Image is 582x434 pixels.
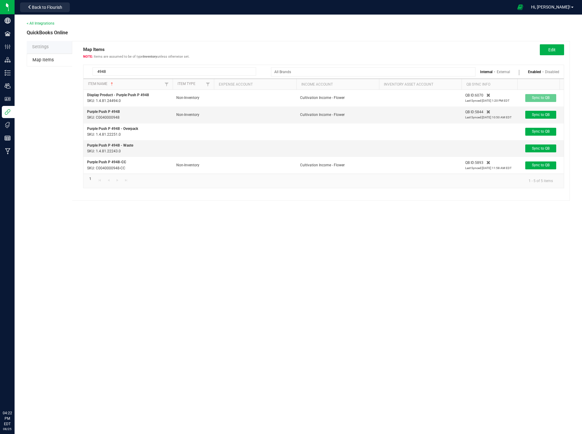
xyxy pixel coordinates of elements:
button: Edit [540,44,564,55]
th: Expense Account [214,79,296,90]
span: Cultivation Income - Flower [300,163,345,167]
a: Internal [480,70,492,74]
span: Last Synced: [465,99,482,102]
th: Inventory Asset Account [379,79,462,90]
inline-svg: Users [5,83,11,89]
span: Sync to QB [532,163,550,167]
a: Filter [163,80,170,88]
span: Purple Push P 4948 - Waste [87,143,133,147]
kendo-pager-info: 1 - 5 of 5 items [524,176,558,185]
a: Item TypeSortable [178,82,204,86]
span: Back to Flourish [32,5,62,10]
a: Page 1 [86,175,95,183]
span: Purple Push P 4948 [87,110,120,114]
p: SKU: 1.4.81.22243.0 [87,148,169,154]
p: SKU: C0040000948 [87,115,169,120]
span: Sync to QB [532,113,550,117]
span: 5844 [475,109,483,115]
span: QB ID: [465,93,475,98]
span: Settings [32,44,49,49]
iframe: Resource center unread badge [18,385,25,392]
a: Item NameSortable [88,82,163,86]
span: Cultivation Income - Flower [300,113,345,117]
th: Income Account [296,79,379,90]
p: 04:22 PM EDT [3,410,12,427]
inline-svg: Configuration [5,44,11,50]
a: Disabled [545,70,559,74]
input: All Brands [271,68,468,76]
inline-svg: Manufacturing [5,148,11,154]
span: Purple Push P 4948 - Overpack [87,127,138,131]
p: 08/25 [3,427,12,431]
button: Sync to QB [525,128,556,136]
a: Enabled [528,70,541,74]
span: Cultivation Income - Flower [300,96,345,100]
span: Map Items [32,57,54,63]
span: Last Synced: [465,116,482,119]
span: QB ID: [465,109,475,115]
span: Non-Inventory [176,163,199,167]
th: QB Sync Info [462,79,517,90]
a: External [497,70,510,74]
span: [DATE] 11:58 AM EDT [482,166,512,170]
button: Sync to QB [525,144,556,152]
strong: Inventory [143,55,157,59]
span: Items are assumed to be of type unless otherwise set. [83,55,190,59]
inline-svg: Inventory [5,70,11,76]
inline-svg: Integrations [5,109,11,115]
a: < All Integrations [27,21,54,25]
span: Sync to QB [532,96,550,100]
span: Sync to QB [532,146,550,151]
span: Edit [548,47,556,52]
span: QB ID: [465,160,475,165]
span: Sync to QB [532,129,550,134]
inline-svg: Tags [5,122,11,128]
button: Sync to QB [525,161,556,169]
span: Hi, [PERSON_NAME]! [531,5,570,9]
p: SKU: 1.4.81.22251.0 [87,132,169,137]
p: SKU: C0040000948-CC [87,165,169,171]
button: Sync to QB [525,94,556,102]
a: Filter [204,80,211,88]
button: Sync to QB [525,111,556,119]
p: SKU: 1.4.81.24494.0 [87,98,169,104]
span: Map Items [83,44,190,59]
input: Search by Item Name or SKU... [93,67,256,76]
inline-svg: Facilities [5,31,11,37]
iframe: Resource center [6,385,24,404]
inline-svg: User Roles [5,96,11,102]
span: [DATE] 1:20 PM EDT [482,99,509,102]
button: Back to Flourish [20,2,70,12]
inline-svg: Distribution [5,57,11,63]
span: 6070 [475,93,483,98]
span: Open Ecommerce Menu [513,1,527,13]
span: Non-Inventory [176,96,199,100]
span: Display Product - Purple Push P 4948 [87,93,149,97]
inline-svg: Reports [5,135,11,141]
span: 5893 [475,160,483,165]
inline-svg: Company [5,18,11,24]
span: Purple Push P 4948-CC [87,160,126,164]
span: QuickBooks Online [27,29,68,36]
span: Non-Inventory [176,113,199,117]
span: [DATE] 10:50 AM EDT [482,116,512,119]
span: Last Synced: [465,166,482,170]
span: Sortable [110,82,114,86]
